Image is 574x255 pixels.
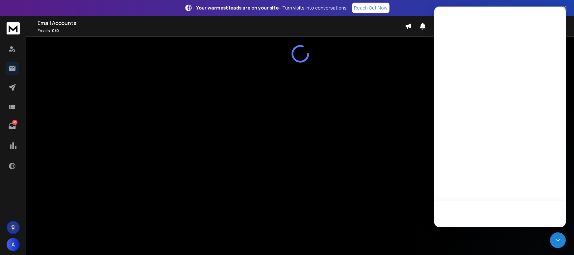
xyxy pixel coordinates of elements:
[354,5,387,11] p: Reach Out Now
[7,238,20,251] button: A
[52,28,59,33] span: 0 / 0
[12,120,17,125] p: 55
[37,19,405,27] h1: Email Accounts
[196,5,279,11] strong: Your warmest leads are on your site
[434,7,566,227] iframe: Intercom live chat
[196,5,347,11] p: – Turn visits into conversations
[37,28,405,33] p: Emails :
[6,120,19,133] a: 55
[550,232,566,248] div: Open Intercom Messenger
[352,3,389,13] a: Reach Out Now
[7,22,20,34] img: logo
